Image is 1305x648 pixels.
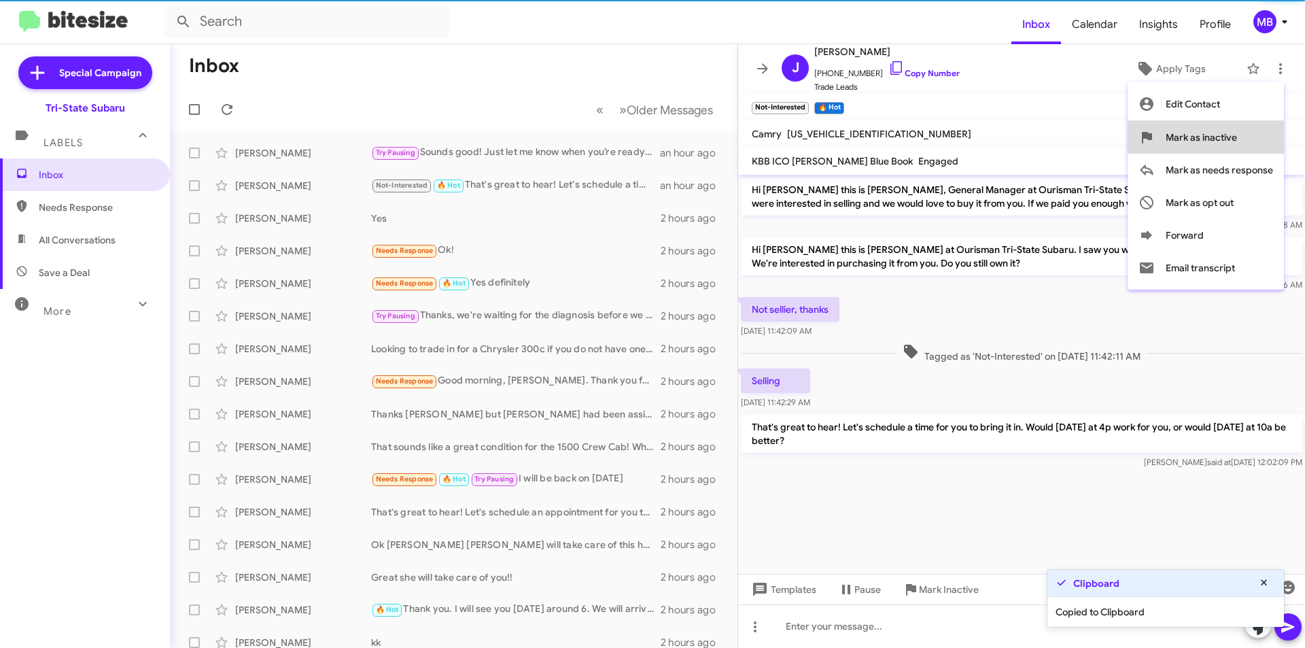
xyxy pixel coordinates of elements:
span: Edit Contact [1166,88,1220,120]
button: Email transcript [1128,252,1284,284]
strong: Clipboard [1073,577,1119,590]
span: Mark as needs response [1166,154,1273,186]
span: Mark as inactive [1166,121,1237,154]
span: Mark as opt out [1166,186,1234,219]
div: Copied to Clipboard [1047,597,1284,627]
button: Forward [1128,219,1284,252]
